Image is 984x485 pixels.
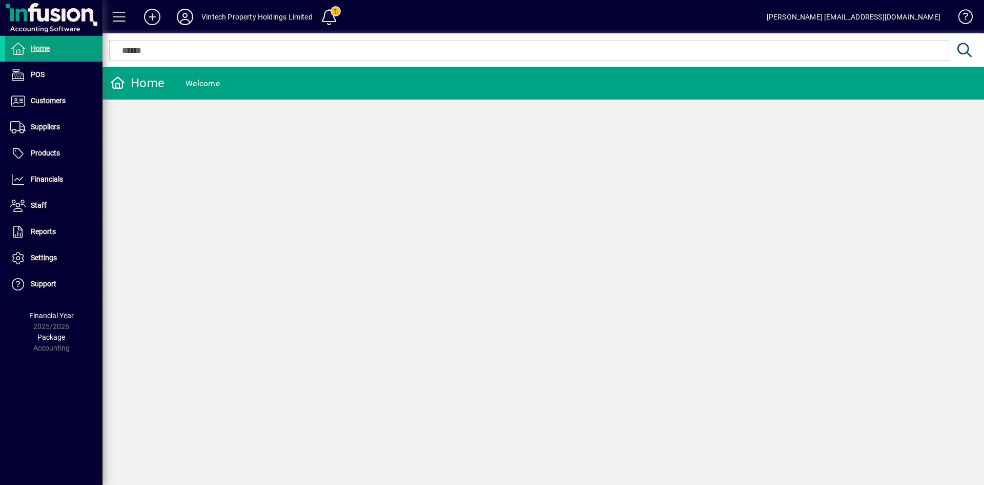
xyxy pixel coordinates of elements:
a: Financials [5,167,102,192]
button: Profile [169,8,201,26]
a: POS [5,62,102,88]
span: Financials [31,175,63,183]
div: Home [110,75,165,91]
a: Reports [5,219,102,245]
a: Settings [5,245,102,271]
span: Reports [31,227,56,236]
span: Home [31,44,50,52]
a: Suppliers [5,114,102,140]
div: Vintech Property Holdings Limited [201,9,313,25]
span: Products [31,149,60,157]
span: Suppliers [31,123,60,131]
span: Financial Year [29,312,74,320]
a: Support [5,271,102,297]
div: Welcome [186,75,220,92]
button: Add [136,8,169,26]
span: Customers [31,96,66,105]
div: [PERSON_NAME] [EMAIL_ADDRESS][DOMAIN_NAME] [767,9,940,25]
a: Knowledge Base [951,2,971,35]
span: Staff [31,201,47,209]
a: Products [5,141,102,166]
span: Package [37,333,65,341]
a: Staff [5,193,102,219]
span: POS [31,70,45,79]
span: Support [31,280,56,288]
a: Customers [5,88,102,114]
span: Settings [31,254,57,262]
